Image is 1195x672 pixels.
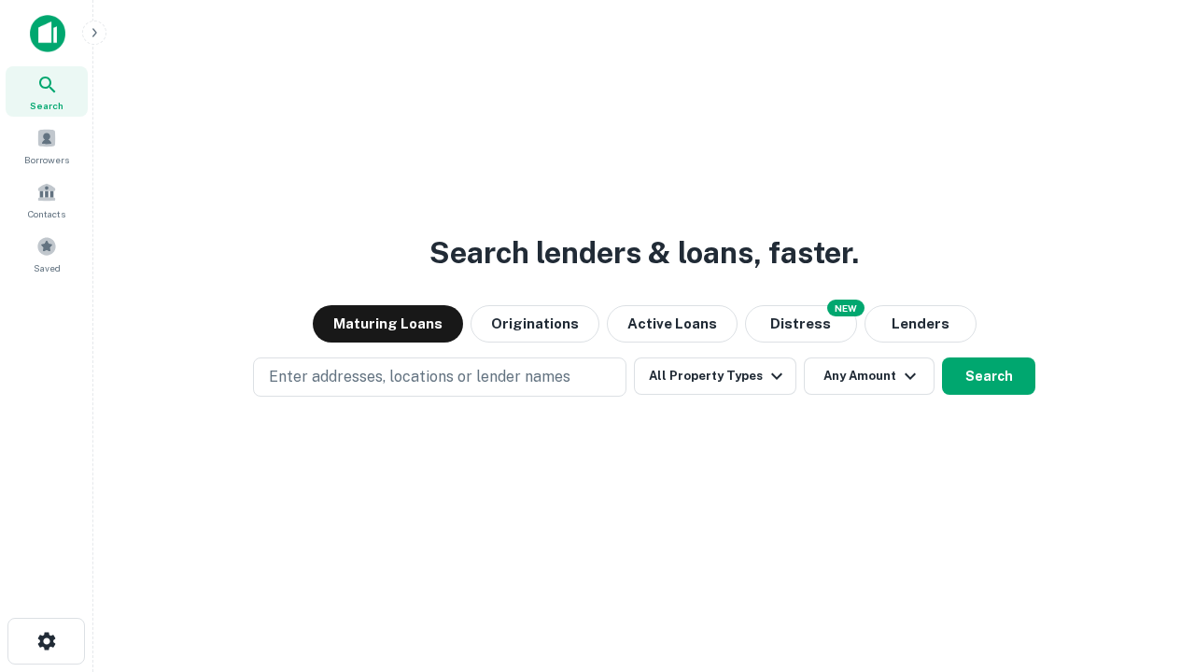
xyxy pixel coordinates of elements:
[6,66,88,117] a: Search
[30,15,65,52] img: capitalize-icon.png
[28,206,65,221] span: Contacts
[313,305,463,343] button: Maturing Loans
[269,366,570,388] p: Enter addresses, locations or lender names
[253,357,626,397] button: Enter addresses, locations or lender names
[429,231,859,275] h3: Search lenders & loans, faster.
[471,305,599,343] button: Originations
[942,357,1035,395] button: Search
[827,300,865,316] div: NEW
[24,152,69,167] span: Borrowers
[34,260,61,275] span: Saved
[6,229,88,279] a: Saved
[804,357,935,395] button: Any Amount
[634,357,796,395] button: All Property Types
[30,98,63,113] span: Search
[865,305,977,343] button: Lenders
[6,175,88,225] a: Contacts
[745,305,857,343] button: Search distressed loans with lien and other non-mortgage details.
[607,305,738,343] button: Active Loans
[6,120,88,171] a: Borrowers
[1102,523,1195,612] iframe: Chat Widget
